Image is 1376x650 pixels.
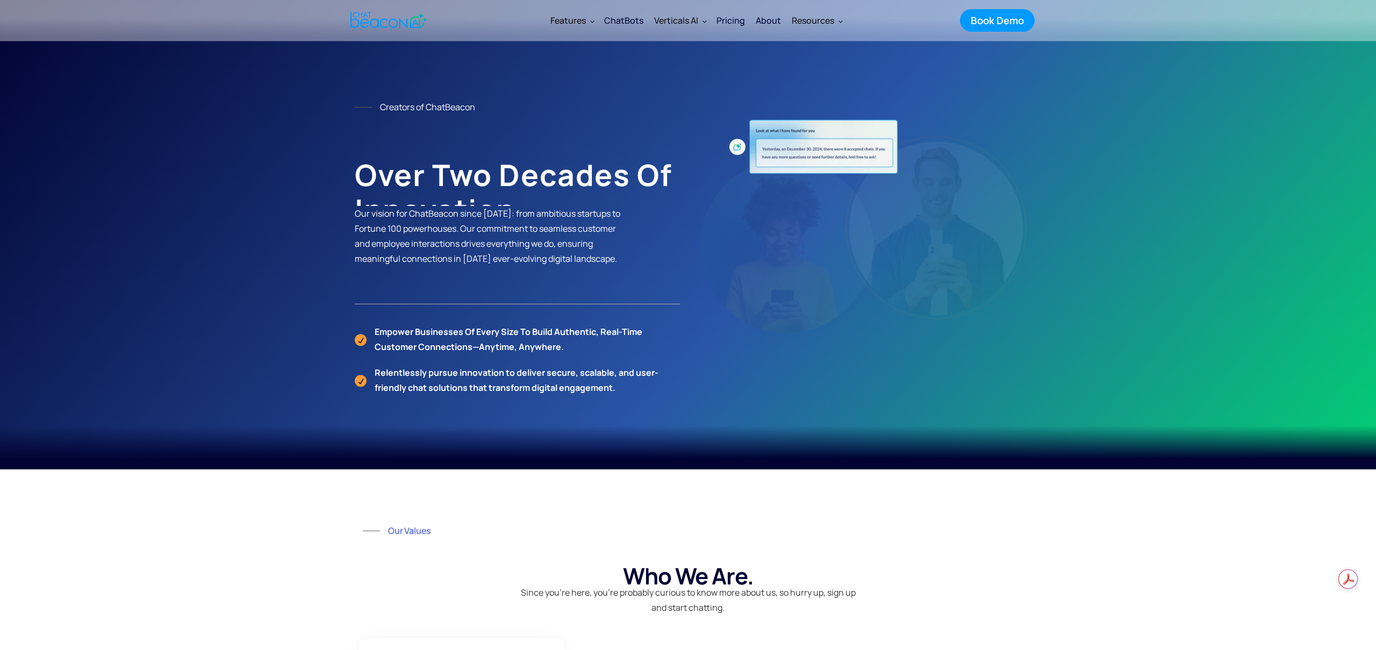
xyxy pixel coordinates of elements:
[750,8,786,33] a: About
[341,7,433,33] a: home
[838,19,843,23] img: Dropdown
[519,585,857,615] p: Since you’re here, you’re probably curious to know more about us, so hurry up, sign up and start ...
[599,6,649,34] a: ChatBots
[375,367,658,394] strong: Relentlessly pursue innovation to deliver secure, scalable, and user-friendly chat solutions that...
[654,13,698,28] div: Verticals AI
[649,8,711,33] div: Verticals AI
[849,140,1023,315] img: Boy Image
[590,19,594,23] img: Dropdown
[550,13,586,28] div: Features
[756,13,781,28] div: About
[792,13,834,28] div: Resources
[545,8,599,33] div: Features
[700,158,873,333] img: Girl Image
[355,373,367,387] img: Check Icon Orange
[623,560,754,591] strong: Who we are.
[786,8,847,33] div: Resources
[355,206,621,266] p: Our vision for ChatBeacon since [DATE]: from ambitious startups to Fortune 100 powerhouses. Our c...
[355,107,372,108] img: Line
[375,326,642,353] strong: Empower businesses of every size to build authentic, real-time customer connections—anytime, anyw...
[711,6,750,34] a: Pricing
[355,154,672,230] strong: Over Two Decades of Innovation
[703,19,707,23] img: Dropdown
[355,332,367,346] img: Check Icon Orange
[388,523,430,538] div: Our Values
[960,9,1035,32] a: Book Demo
[971,13,1024,27] div: Book Demo
[380,99,475,115] div: Creators of ChatBeacon
[604,13,643,28] div: ChatBots
[716,13,745,28] div: Pricing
